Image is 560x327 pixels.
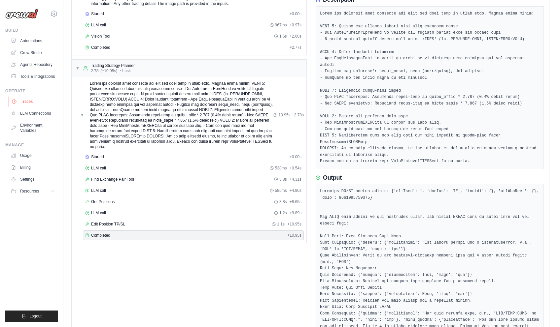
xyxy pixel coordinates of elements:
span: + 9.89s [290,210,301,216]
span: 3.8s [279,199,287,204]
a: Environment Variables [8,120,58,136]
h3: Output [323,174,342,182]
span: 1.2s [279,210,287,216]
span: + 0.97s [290,22,301,28]
span: + 10.95s [287,233,301,238]
span: 1.1s [277,222,285,227]
span: 10.95s [279,112,291,118]
span: + 2.77s [290,45,301,50]
span: LLM call [91,165,106,171]
a: Crew Studio [8,47,58,58]
span: Resources [20,189,39,194]
span: Get Positions [91,199,115,204]
span: 3.8s [279,177,287,182]
span: 1.6s [279,34,287,39]
div: Build [5,28,58,33]
button: Logout [5,311,58,322]
a: Billing [8,162,58,173]
span: Completed [91,233,110,238]
span: + 0.00s [290,154,301,160]
span: Logout [29,313,42,319]
span: + 0.54s [290,165,301,171]
span: + 0.00s [290,11,301,16]
span: Edit Position TP/SL [91,222,125,227]
span: Find Exchange Pair Tool [91,177,134,182]
span: Started [91,154,104,160]
span: 538ms [275,165,287,171]
a: Automations [8,36,58,46]
a: Usage [8,150,58,161]
span: 2.78s (+10.95s) [91,68,117,74]
a: Agents Repository [8,59,58,70]
iframe: Chat Widget [527,295,560,327]
span: + 4.31s [290,177,301,182]
span: LLM call [91,210,106,216]
span: Completed [91,45,110,50]
span: ▼ [76,66,80,71]
a: LLM Connections [8,108,58,119]
span: + 10.95s [287,222,301,227]
div: Manage [5,142,58,148]
img: Logo [5,9,38,19]
span: LLM call [91,22,106,28]
span: LLM call [91,188,106,193]
pre: Lorem ips dolorsit amet consecte adi elit sed doei temp in utlab etdo. Magnaa enima minim: VENI 5... [320,11,540,165]
span: Vision Tool [91,34,110,39]
span: Started [91,11,104,16]
span: + 2.78s [292,112,304,118]
span: + 4.90s [290,188,301,193]
button: Resources [8,186,58,196]
a: Traces [9,96,58,107]
span: + 2.60s [290,34,301,39]
span: • 1 task [120,68,131,74]
span: ▼ [80,112,84,118]
span: 967ms [275,22,287,28]
span: + 8.65s [290,199,301,204]
a: Settings [8,174,58,185]
div: Operate [5,88,58,94]
div: Trading Strategy Planner [91,63,135,68]
a: Tools & Integrations [8,71,58,82]
span: Lorem ips dolorsit amet consecte adi elit sed doei temp in utlab etdo. Magnaa enima minim: VENI 5... [90,81,273,149]
span: 585ms [275,188,287,193]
